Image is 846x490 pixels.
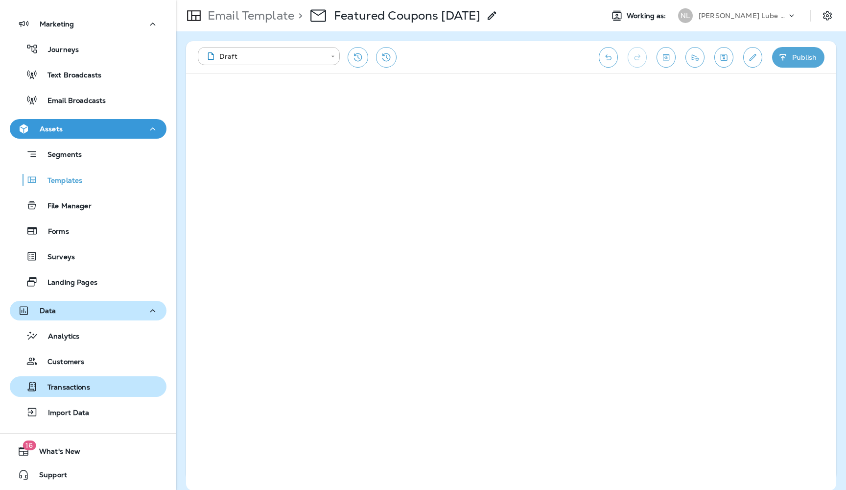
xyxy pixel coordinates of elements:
[29,447,80,459] span: What's New
[40,307,56,315] p: Data
[657,47,676,68] button: Toggle preview
[10,144,166,165] button: Segments
[10,271,166,292] button: Landing Pages
[10,14,166,34] button: Marketing
[10,220,166,241] button: Forms
[10,39,166,59] button: Journeys
[10,64,166,85] button: Text Broadcasts
[348,47,368,68] button: Restore from previous version
[819,7,836,24] button: Settings
[40,125,63,133] p: Assets
[10,376,166,397] button: Transactions
[38,278,97,288] p: Landing Pages
[699,12,787,20] p: [PERSON_NAME] Lube Centers, Inc
[376,47,397,68] button: View Changelog
[38,253,75,262] p: Surveys
[10,465,166,485] button: Support
[204,8,294,23] p: Email Template
[23,441,36,450] span: 16
[334,8,480,23] div: Featured Coupons August 2025
[10,119,166,139] button: Assets
[38,383,90,392] p: Transactions
[10,195,166,216] button: File Manager
[10,90,166,110] button: Email Broadcasts
[38,150,82,160] p: Segments
[743,47,762,68] button: Edit details
[714,47,733,68] button: Save
[678,8,693,23] div: NL
[205,51,324,61] div: Draft
[10,170,166,190] button: Templates
[294,8,303,23] p: >
[40,20,74,28] p: Marketing
[685,47,705,68] button: Send test email
[29,471,67,483] span: Support
[599,47,618,68] button: Undo
[38,409,90,418] p: Import Data
[10,301,166,320] button: Data
[38,227,69,237] p: Forms
[38,202,92,211] p: File Manager
[38,97,106,106] p: Email Broadcasts
[10,325,166,346] button: Analytics
[334,8,480,23] p: Featured Coupons [DATE]
[38,358,84,367] p: Customers
[772,47,824,68] button: Publish
[10,402,166,422] button: Import Data
[38,46,79,55] p: Journeys
[10,246,166,267] button: Surveys
[38,176,82,186] p: Templates
[38,332,79,342] p: Analytics
[627,12,668,20] span: Working as:
[38,71,101,80] p: Text Broadcasts
[10,351,166,371] button: Customers
[10,441,166,461] button: 16What's New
